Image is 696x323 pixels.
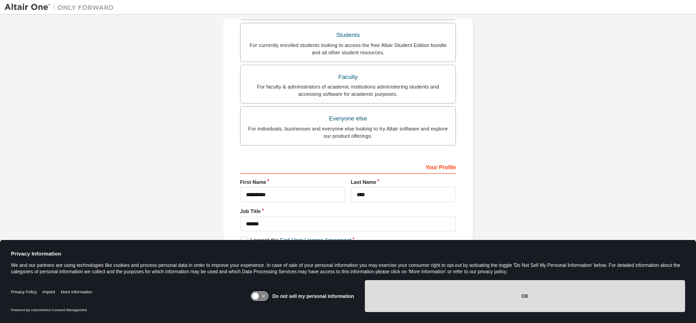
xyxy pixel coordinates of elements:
div: For faculty & administrators of academic institutions administering students and accessing softwa... [246,83,450,98]
img: Altair One [5,3,118,12]
div: For individuals, businesses and everyone else looking to try Altair software and explore our prod... [246,125,450,140]
label: Job Title [240,208,456,215]
div: Faculty [246,71,450,83]
a: End-User License Agreement [280,237,352,244]
div: Your Profile [240,159,456,174]
label: I accept the [240,237,351,245]
div: For currently enrolled students looking to access the free Altair Student Edition bundle and all ... [246,42,450,56]
div: Everyone else [246,112,450,125]
label: First Name [240,178,345,186]
div: Students [246,29,450,42]
label: Last Name [351,178,456,186]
